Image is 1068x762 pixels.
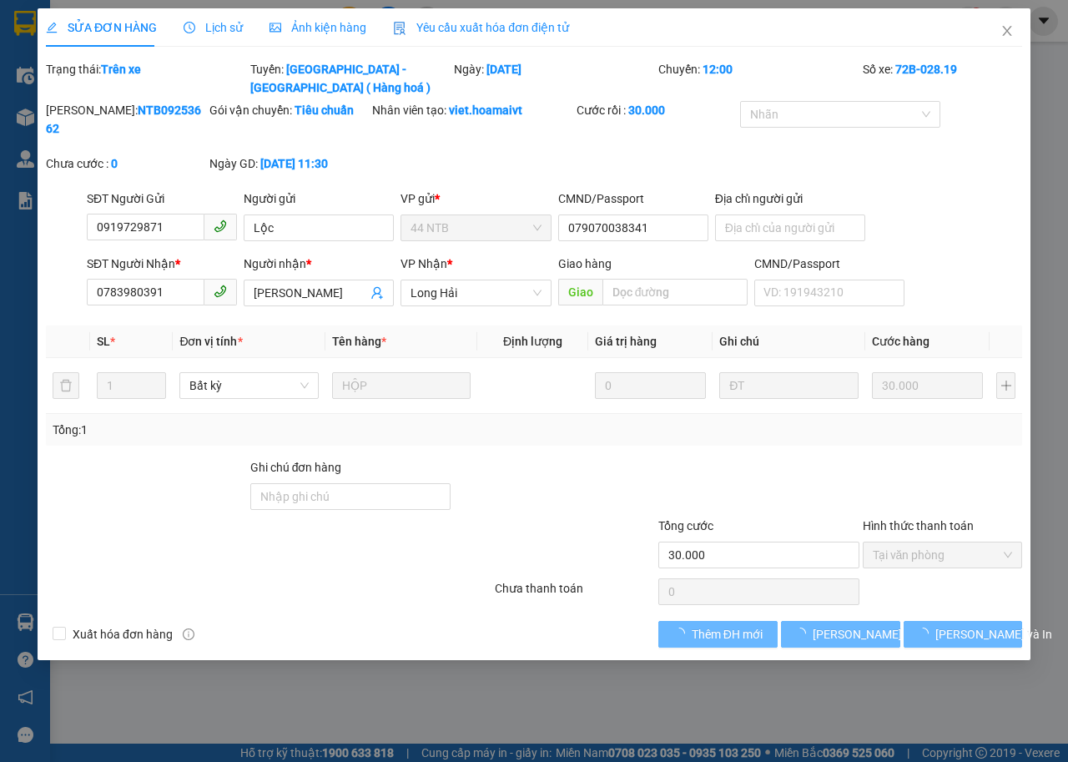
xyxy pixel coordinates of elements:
div: Người nhận [244,255,394,273]
b: [DATE] [486,63,521,76]
button: plus [996,372,1015,399]
img: icon [393,22,406,35]
span: Thêm ĐH mới [692,625,763,643]
span: SỬA ĐƠN HÀNG [46,21,157,34]
b: 12:00 [703,63,733,76]
span: loading [673,628,692,639]
button: Close [984,8,1030,55]
div: 44 NTB [14,14,148,34]
span: 44 NTB [411,215,541,240]
span: VP Nhận [400,257,447,270]
div: Địa chỉ người gửi [715,189,865,208]
span: picture [270,22,281,33]
div: CMND/Passport [557,189,708,208]
span: Giá trị hàng [595,335,657,348]
span: user-add [370,286,384,300]
input: 0 [595,372,706,399]
span: phone [214,220,227,233]
span: Tại văn phòng [872,542,1012,568]
span: Giao hàng [557,257,611,270]
button: delete [53,372,79,399]
button: Thêm ĐH mới [658,621,778,648]
span: Giao [557,279,602,305]
span: SL [97,335,110,348]
div: Chưa cước : [46,154,206,173]
span: loading [794,628,813,639]
b: viet.hoamaivt [449,103,522,117]
span: [PERSON_NAME] thay đổi [813,625,946,643]
input: Ghi chú đơn hàng [249,483,451,510]
span: Xuất hóa đơn hàng [66,625,179,643]
span: loading [916,628,934,639]
div: 0931158605 [14,54,148,78]
span: phone [214,285,227,298]
div: Trạng thái: [44,60,249,97]
div: Thảo My [159,54,276,74]
th: Ghi chú [713,325,864,358]
span: Long Hải [411,280,541,305]
div: [PERSON_NAME] [14,34,148,54]
span: Phước Thái [159,98,258,156]
div: CMND/Passport [754,255,904,273]
span: Yêu cầu xuất hóa đơn điện tử [393,21,569,34]
div: Số xe: [860,60,1024,97]
span: Cước hàng [871,335,929,348]
span: Đơn vị tính [179,335,242,348]
input: Dọc đường [602,279,747,305]
div: 0931211561 [159,74,276,98]
div: Cước rồi : [577,101,737,119]
input: VD: Bàn, Ghế [332,372,471,399]
div: Chưa thanh toán [493,579,657,608]
div: Gói vận chuyển: [209,101,370,119]
label: Hình thức thanh toán [862,519,973,532]
span: Nhận: [159,16,199,33]
input: 0 [871,372,983,399]
div: VP gửi [400,189,551,208]
span: Bất kỳ [189,373,308,398]
div: Ngày: [452,60,657,97]
span: edit [46,22,58,33]
button: [PERSON_NAME] thay đổi [781,621,900,648]
span: Tổng cước [658,519,713,532]
button: [PERSON_NAME] và In [903,621,1022,648]
input: Ghi Chú [719,372,858,399]
span: close [1000,24,1014,38]
b: [DATE] 11:30 [260,157,328,170]
input: Địa chỉ của người gửi [715,214,865,241]
span: Định lượng [503,335,562,348]
div: Người gửi [244,189,394,208]
b: NTB09253662 [46,103,201,135]
b: Tiêu chuẩn [295,103,354,117]
div: SĐT Người Gửi [87,189,237,208]
span: Tên hàng [332,335,386,348]
span: clock-circle [184,22,195,33]
span: Ảnh kiện hàng [270,21,366,34]
b: 0 [111,157,118,170]
div: SĐT Người Nhận [87,255,237,273]
div: [PERSON_NAME]: [46,101,206,138]
div: HANG NGOAI [159,14,276,54]
b: Trên xe [101,63,141,76]
b: [GEOGRAPHIC_DATA] - [GEOGRAPHIC_DATA] ( Hàng hoá ) [249,63,430,94]
div: Tổng: 1 [53,421,414,439]
span: info-circle [183,628,194,640]
span: [PERSON_NAME] và In [934,625,1051,643]
label: Ghi chú đơn hàng [249,461,341,474]
span: Gửi: [14,16,40,33]
div: Tuyến: [248,60,452,97]
div: Ngày GD: [209,154,370,173]
div: Nhân viên tạo: [372,101,573,119]
span: Lịch sử [184,21,243,34]
div: Chuyến: [657,60,861,97]
b: 30.000 [628,103,665,117]
b: 72B-028.19 [894,63,956,76]
span: DĐ: [159,107,184,124]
